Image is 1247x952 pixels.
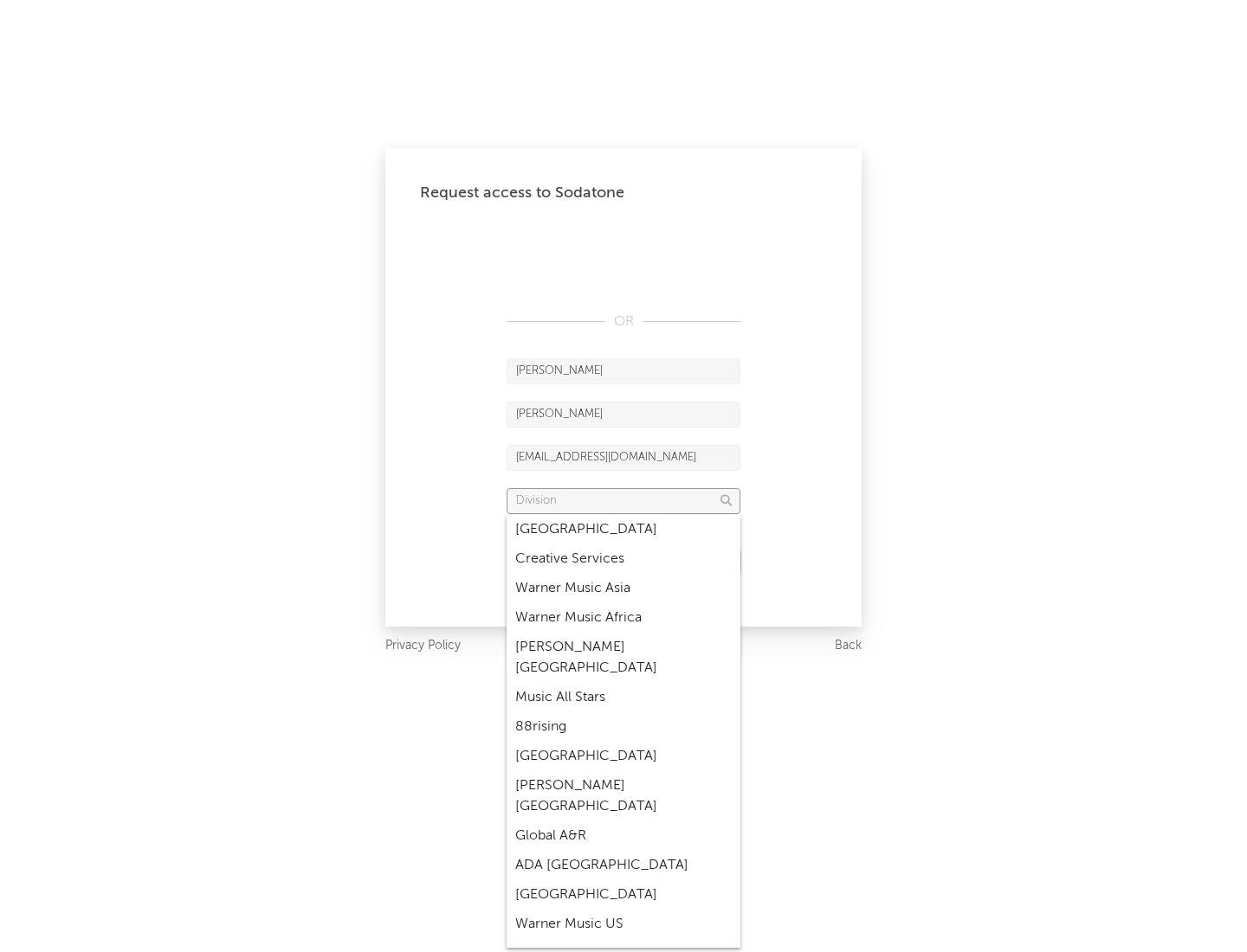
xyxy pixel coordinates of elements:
[507,574,740,603] div: Warner Music Asia
[507,821,740,851] div: Global A&R
[507,851,740,880] div: ADA [GEOGRAPHIC_DATA]
[507,445,740,471] input: Email
[507,488,740,514] input: Division
[420,183,827,203] div: Request access to Sodatone
[507,603,740,633] div: Warner Music Africa
[507,544,740,574] div: Creative Services
[507,880,740,910] div: [GEOGRAPHIC_DATA]
[507,712,740,742] div: 88rising
[507,683,740,712] div: Music All Stars
[385,635,461,657] a: Privacy Policy
[507,312,740,332] div: OR
[507,910,740,939] div: Warner Music US
[507,771,740,821] div: [PERSON_NAME] [GEOGRAPHIC_DATA]
[507,742,740,771] div: [GEOGRAPHIC_DATA]
[835,635,862,657] a: Back
[507,633,740,683] div: [PERSON_NAME] [GEOGRAPHIC_DATA]
[507,515,740,544] div: [GEOGRAPHIC_DATA]
[507,402,740,428] input: Last Name
[507,358,740,384] input: First Name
